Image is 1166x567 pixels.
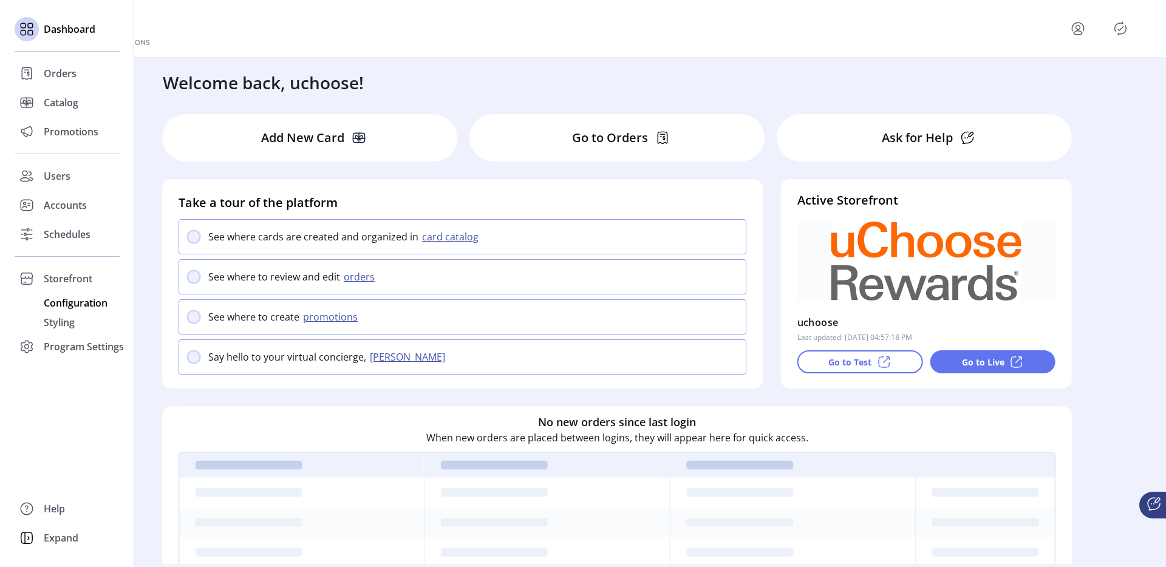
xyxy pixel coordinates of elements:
[44,66,77,81] span: Orders
[797,191,1055,209] h4: Active Storefront
[366,350,452,364] button: [PERSON_NAME]
[962,356,1004,368] p: Go to Live
[163,70,364,95] h3: Welcome back, uchoose!
[1111,19,1130,38] button: Publisher Panel
[208,270,340,284] p: See where to review and edit
[208,229,418,244] p: See where cards are created and organized in
[340,270,382,284] button: orders
[426,430,808,445] p: When new orders are placed between logins, they will appear here for quick access.
[44,227,90,242] span: Schedules
[797,332,912,343] p: Last updated: [DATE] 04:57:18 PM
[882,129,953,147] p: Ask for Help
[179,194,746,212] h4: Take a tour of the platform
[44,198,87,212] span: Accounts
[1068,19,1088,38] button: menu
[44,169,70,183] span: Users
[208,310,299,324] p: See where to create
[299,310,365,324] button: promotions
[44,124,98,139] span: Promotions
[797,313,839,332] p: uchoose
[538,414,696,430] h6: No new orders since last login
[208,350,366,364] p: Say hello to your virtual concierge,
[418,229,486,244] button: card catalog
[44,271,92,286] span: Storefront
[44,22,95,36] span: Dashboard
[44,531,78,545] span: Expand
[44,315,75,330] span: Styling
[572,129,648,147] p: Go to Orders
[44,501,65,516] span: Help
[261,129,344,147] p: Add New Card
[44,339,124,354] span: Program Settings
[44,95,78,110] span: Catalog
[828,356,871,368] p: Go to Test
[44,296,107,310] span: Configuration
